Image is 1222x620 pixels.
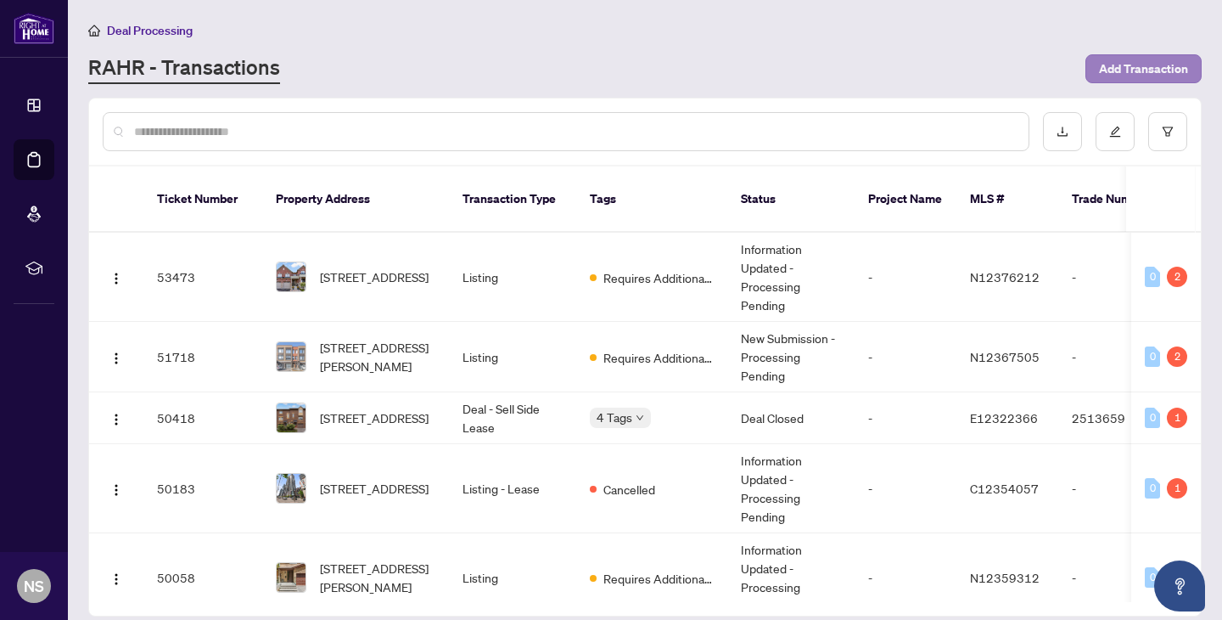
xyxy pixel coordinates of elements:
[1145,408,1160,428] div: 0
[603,480,655,499] span: Cancelled
[1145,347,1160,367] div: 0
[1058,233,1177,322] td: -
[1162,126,1174,138] span: filter
[143,322,262,392] td: 51718
[277,262,305,291] img: thumbnail-img
[14,13,54,44] img: logo
[956,166,1058,233] th: MLS #
[109,272,123,285] img: Logo
[576,166,727,233] th: Tags
[970,349,1040,364] span: N12367505
[277,563,305,592] img: thumbnail-img
[1099,55,1188,82] span: Add Transaction
[103,475,130,502] button: Logo
[727,392,855,444] td: Deal Closed
[855,444,956,533] td: -
[1043,112,1082,151] button: download
[727,166,855,233] th: Status
[449,322,576,392] td: Listing
[1145,267,1160,287] div: 0
[277,474,305,503] img: thumbnail-img
[103,564,130,591] button: Logo
[262,166,449,233] th: Property Address
[855,322,956,392] td: -
[143,166,262,233] th: Ticket Number
[1145,478,1160,499] div: 0
[143,444,262,533] td: 50183
[603,348,714,367] span: Requires Additional Docs
[1167,478,1187,499] div: 1
[1058,392,1177,444] td: 2513659
[103,343,130,370] button: Logo
[143,392,262,444] td: 50418
[449,166,576,233] th: Transaction Type
[1109,126,1121,138] span: edit
[970,269,1040,285] span: N12376212
[1167,408,1187,428] div: 1
[1096,112,1135,151] button: edit
[320,479,429,498] span: [STREET_ADDRESS]
[88,54,280,84] a: RAHR - Transactions
[277,403,305,432] img: thumbnail-img
[727,444,855,533] td: Information Updated - Processing Pending
[1058,322,1177,392] td: -
[449,444,576,533] td: Listing - Lease
[727,233,855,322] td: Information Updated - Processing Pending
[320,268,429,286] span: [STREET_ADDRESS]
[103,404,130,431] button: Logo
[1145,567,1160,588] div: 0
[970,481,1039,496] span: C12354057
[320,338,435,375] span: [STREET_ADDRESS][PERSON_NAME]
[603,268,714,287] span: Requires Additional Docs
[855,166,956,233] th: Project Name
[449,392,576,444] td: Deal - Sell Side Lease
[320,559,435,596] span: [STREET_ADDRESS][PERSON_NAME]
[109,483,123,497] img: Logo
[320,409,429,427] span: [STREET_ADDRESS]
[1167,267,1187,287] div: 2
[1148,112,1187,151] button: filter
[855,392,956,444] td: -
[603,569,714,588] span: Requires Additional Docs
[109,352,123,365] img: Logo
[1154,561,1205,612] button: Open asap
[109,413,123,426] img: Logo
[107,23,193,38] span: Deal Processing
[143,233,262,322] td: 53473
[1058,166,1177,233] th: Trade Number
[24,574,44,598] span: NS
[1057,126,1068,138] span: download
[449,233,576,322] td: Listing
[636,414,644,422] span: down
[1058,444,1177,533] td: -
[970,410,1038,426] span: E12322366
[1167,347,1187,367] div: 2
[103,263,130,290] button: Logo
[597,408,632,427] span: 4 Tags
[109,572,123,586] img: Logo
[277,342,305,371] img: thumbnail-img
[1085,54,1202,83] button: Add Transaction
[855,233,956,322] td: -
[970,570,1040,585] span: N12359312
[727,322,855,392] td: New Submission - Processing Pending
[88,25,100,37] span: home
